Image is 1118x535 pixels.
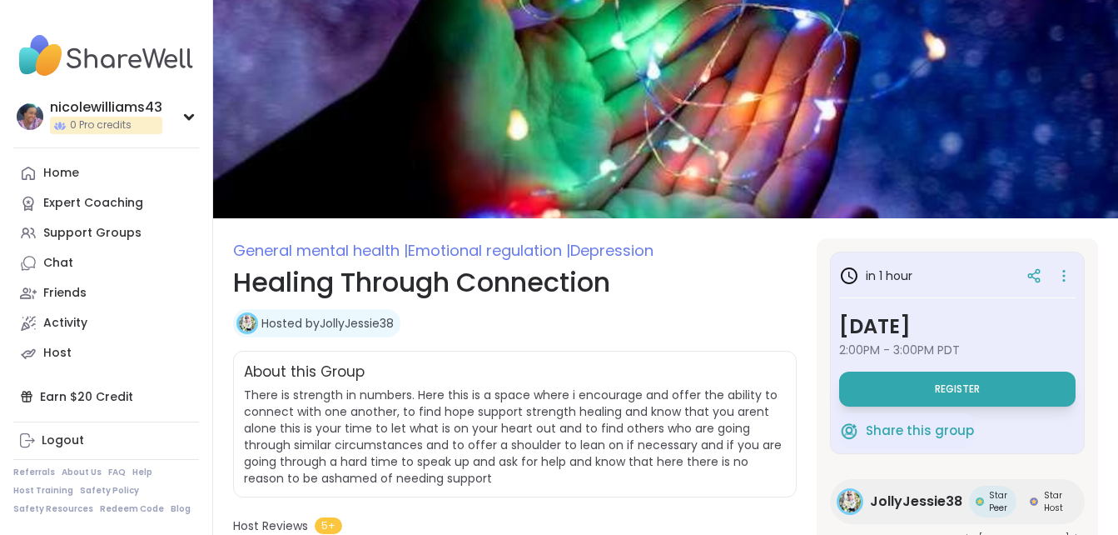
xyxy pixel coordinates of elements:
span: 5+ [315,517,342,534]
a: Safety Policy [80,485,139,497]
button: Share this group [839,413,974,448]
div: Support Groups [43,225,142,242]
img: ShareWell Nav Logo [13,27,199,85]
a: Support Groups [13,218,199,248]
h3: in 1 hour [839,266,912,286]
img: JollyJessie38 [239,315,256,332]
span: Star Peer [987,489,1010,514]
a: Blog [171,503,191,515]
a: Expert Coaching [13,188,199,218]
h1: Healing Through Connection [233,262,797,302]
img: JollyJessie38 [839,491,861,512]
span: 0 Pro credits [70,118,132,132]
span: General mental health | [233,240,408,261]
a: FAQ [108,467,126,478]
a: Hosted byJollyJessie38 [261,315,394,332]
a: Safety Resources [13,503,93,515]
a: Friends [13,278,199,308]
div: Expert Coaching [43,195,143,212]
span: There is strength in numbers. Here this is a space where i encourage and offer the ability to con... [244,387,782,487]
span: Emotional regulation | [408,240,570,261]
a: Redeem Code [100,503,164,515]
a: JollyJessie38JollyJessie38Star PeerStar PeerStar HostStar Host [830,479,1085,524]
img: Star Peer [976,497,984,506]
a: Home [13,158,199,188]
span: JollyJessie38 [870,492,962,512]
div: Earn $20 Credit [13,382,199,412]
div: Logout [42,432,84,449]
span: Depression [570,240,653,261]
a: Host Training [13,485,73,497]
span: Share this group [866,422,974,441]
a: Logout [13,426,199,456]
div: Friends [43,285,87,302]
div: Host [43,345,72,362]
div: nicolewilliams43 [50,98,162,117]
div: Activity [43,315,87,332]
span: Host Reviews [233,517,308,535]
div: Home [43,165,79,182]
a: Host [13,338,199,368]
img: nicolewilliams43 [17,103,43,130]
a: Help [132,467,152,478]
button: Register [839,372,1076,407]
h2: About this Group [244,362,365,383]
a: Activity [13,308,199,338]
div: Chat [43,255,73,272]
h3: [DATE] [839,312,1076,342]
img: Star Host [1030,497,1038,506]
span: Star Host [1041,489,1065,514]
a: About Us [62,467,102,478]
a: Chat [13,248,199,278]
a: Referrals [13,467,55,478]
img: ShareWell Logomark [839,421,859,441]
span: 2:00PM - 3:00PM PDT [839,342,1076,358]
span: Register [935,382,980,396]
